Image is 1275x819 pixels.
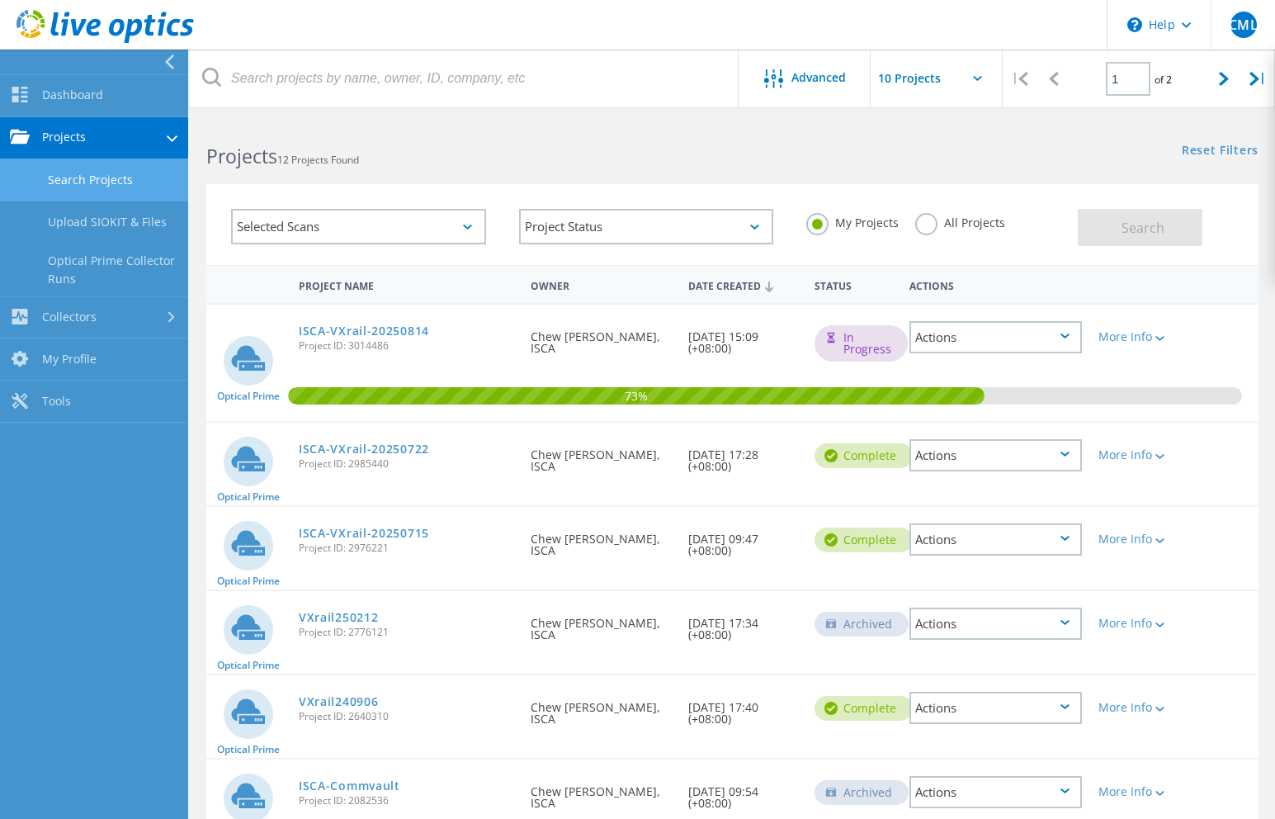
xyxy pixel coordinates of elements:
a: VXrail250212 [299,612,378,623]
div: In Progress [815,325,908,362]
div: [DATE] 17:34 (+08:00) [680,591,806,657]
div: More Info [1098,618,1166,629]
div: Chew [PERSON_NAME], ISCA [522,591,680,657]
input: Search projects by name, owner, ID, company, etc [190,50,739,107]
span: Advanced [791,72,846,83]
span: CML [1229,18,1257,31]
span: 73% [288,387,985,402]
div: [DATE] 17:28 (+08:00) [680,423,806,489]
span: Project ID: 3014486 [299,341,514,351]
label: My Projects [806,213,899,229]
span: Project ID: 2776121 [299,627,514,637]
div: More Info [1098,533,1166,545]
div: Archived [815,612,909,637]
a: Live Optics Dashboard [17,35,194,46]
div: Selected Scans [231,209,486,244]
a: Reset Filters [1182,144,1258,159]
div: Actions [909,321,1083,353]
div: Chew [PERSON_NAME], ISCA [522,305,680,371]
div: Archived [815,780,909,805]
div: Actions [909,776,1083,808]
div: Actions [909,439,1083,471]
span: Project ID: 2082536 [299,796,514,806]
div: | [1241,50,1275,108]
div: Actions [909,692,1083,724]
span: Optical Prime [217,492,280,502]
span: Search [1122,219,1164,237]
span: Optical Prime [217,576,280,586]
div: Actions [909,523,1083,556]
span: Project ID: 2985440 [299,459,514,469]
div: More Info [1098,331,1166,343]
a: ISCA-VXrail-20250814 [299,325,429,337]
div: [DATE] 15:09 (+08:00) [680,305,806,371]
div: [DATE] 17:40 (+08:00) [680,675,806,741]
div: Project Status [519,209,774,244]
div: More Info [1098,449,1166,461]
div: Chew [PERSON_NAME], ISCA [522,423,680,489]
a: ISCA-Commvault [299,780,400,792]
div: Status [806,269,901,300]
span: of 2 [1155,73,1172,87]
div: | [1003,50,1037,108]
span: Project ID: 2640310 [299,712,514,722]
div: Actions [909,608,1083,640]
span: Optical Prime [217,745,280,755]
label: All Projects [915,213,1005,229]
span: 12 Projects Found [277,153,359,167]
div: Complete [815,443,913,468]
div: Complete [815,528,913,552]
a: ISCA-VXrail-20250722 [299,443,429,455]
div: Chew [PERSON_NAME], ISCA [522,507,680,573]
b: Projects [206,143,277,169]
span: Optical Prime [217,391,280,401]
div: Complete [815,696,913,721]
div: Date Created [680,269,806,301]
button: Search [1078,209,1202,246]
div: Chew [PERSON_NAME], ISCA [522,675,680,741]
a: VXrail240906 [299,696,378,708]
div: Actions [901,269,1091,300]
span: Optical Prime [217,660,280,670]
svg: \n [1127,17,1142,32]
div: More Info [1098,786,1166,798]
span: Project ID: 2976221 [299,543,514,553]
div: Owner [522,269,680,300]
div: More Info [1098,702,1166,713]
div: [DATE] 09:47 (+08:00) [680,507,806,573]
div: Project Name [290,269,522,300]
a: ISCA-VXrail-20250715 [299,528,429,539]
